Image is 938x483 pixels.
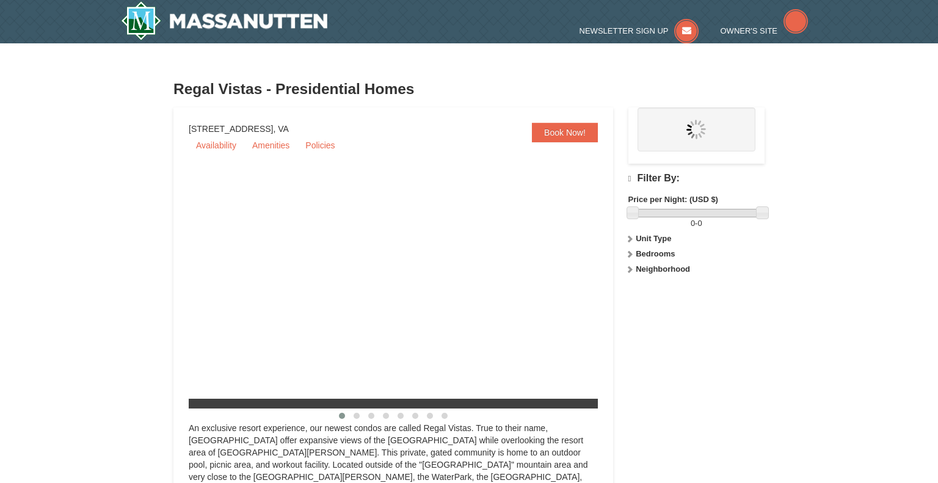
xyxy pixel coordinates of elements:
h3: Regal Vistas - Presidential Homes [173,77,765,101]
strong: Price per Night: (USD $) [628,195,718,204]
label: - [628,217,765,230]
img: wait.gif [686,120,706,139]
a: Newsletter Sign Up [580,26,699,35]
a: Book Now! [532,123,598,142]
a: Availability [189,136,244,154]
span: 0 [691,219,695,228]
span: Newsletter Sign Up [580,26,669,35]
a: Policies [298,136,342,154]
strong: Bedrooms [636,249,675,258]
a: Owner's Site [721,26,809,35]
a: Massanutten Resort [121,1,327,40]
h4: Filter By: [628,173,765,184]
span: 0 [697,219,702,228]
strong: Unit Type [636,234,671,243]
img: Massanutten Resort Logo [121,1,327,40]
span: Owner's Site [721,26,778,35]
a: Amenities [245,136,297,154]
strong: Neighborhood [636,264,690,274]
